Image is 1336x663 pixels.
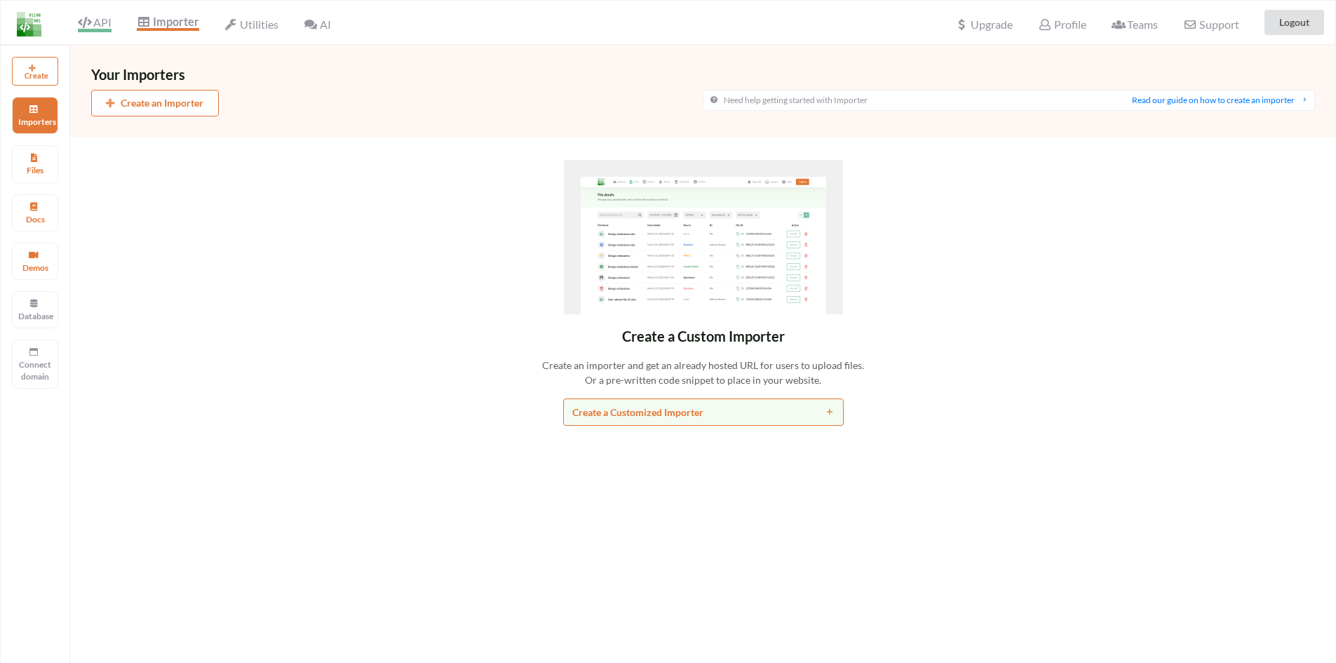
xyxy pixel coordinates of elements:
[224,18,278,31] span: Utilities
[542,359,864,386] span: Create an importer and get an already hosted URL for users to upload files. Or a pre-written code...
[91,66,1315,83] h3: Your Importers
[622,328,785,344] span: Create a Custom Importer
[18,359,52,382] p: Connect domain
[955,19,1013,30] span: Upgrade
[1183,19,1239,30] span: Support
[1264,10,1324,35] button: Logout
[18,310,52,322] p: Database
[18,164,52,176] p: Files
[18,213,52,225] p: Docs
[572,405,764,420] div: Create a Customized Importer
[17,12,41,36] img: LogoIcon.png
[1112,18,1158,31] span: Teams
[18,262,52,274] p: Demos
[710,94,1009,107] div: Need help getting started with Importer
[1038,18,1086,31] span: Profile
[12,57,58,86] button: Create
[91,90,219,116] button: Create an Importer
[563,399,844,426] button: Create a Customized Importer
[137,15,198,28] span: Importer
[18,116,52,128] p: Importers
[564,160,843,314] img: No importers created
[1132,95,1309,105] a: Read our guide on how to create an importer
[304,18,330,31] span: AI
[78,15,112,32] span: API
